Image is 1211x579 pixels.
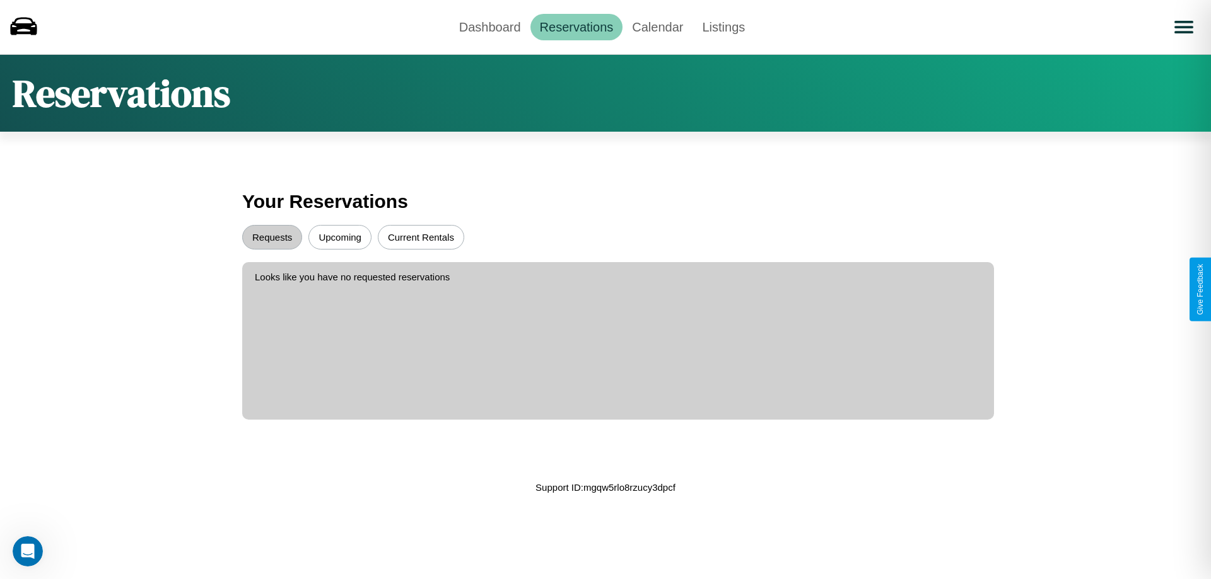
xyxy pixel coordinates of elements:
[530,14,623,40] a: Reservations
[13,536,43,566] iframe: Intercom live chat
[378,225,464,249] button: Current Rentals
[535,479,676,496] p: Support ID: mgqw5rlo8rzucy3dpcf
[623,14,693,40] a: Calendar
[13,67,230,119] h1: Reservations
[242,185,969,219] h3: Your Reservations
[1196,264,1205,315] div: Give Feedback
[450,14,530,40] a: Dashboard
[308,225,371,249] button: Upcoming
[242,225,302,249] button: Requests
[693,14,754,40] a: Listings
[1166,9,1202,45] button: Open menu
[255,268,981,285] p: Looks like you have no requested reservations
